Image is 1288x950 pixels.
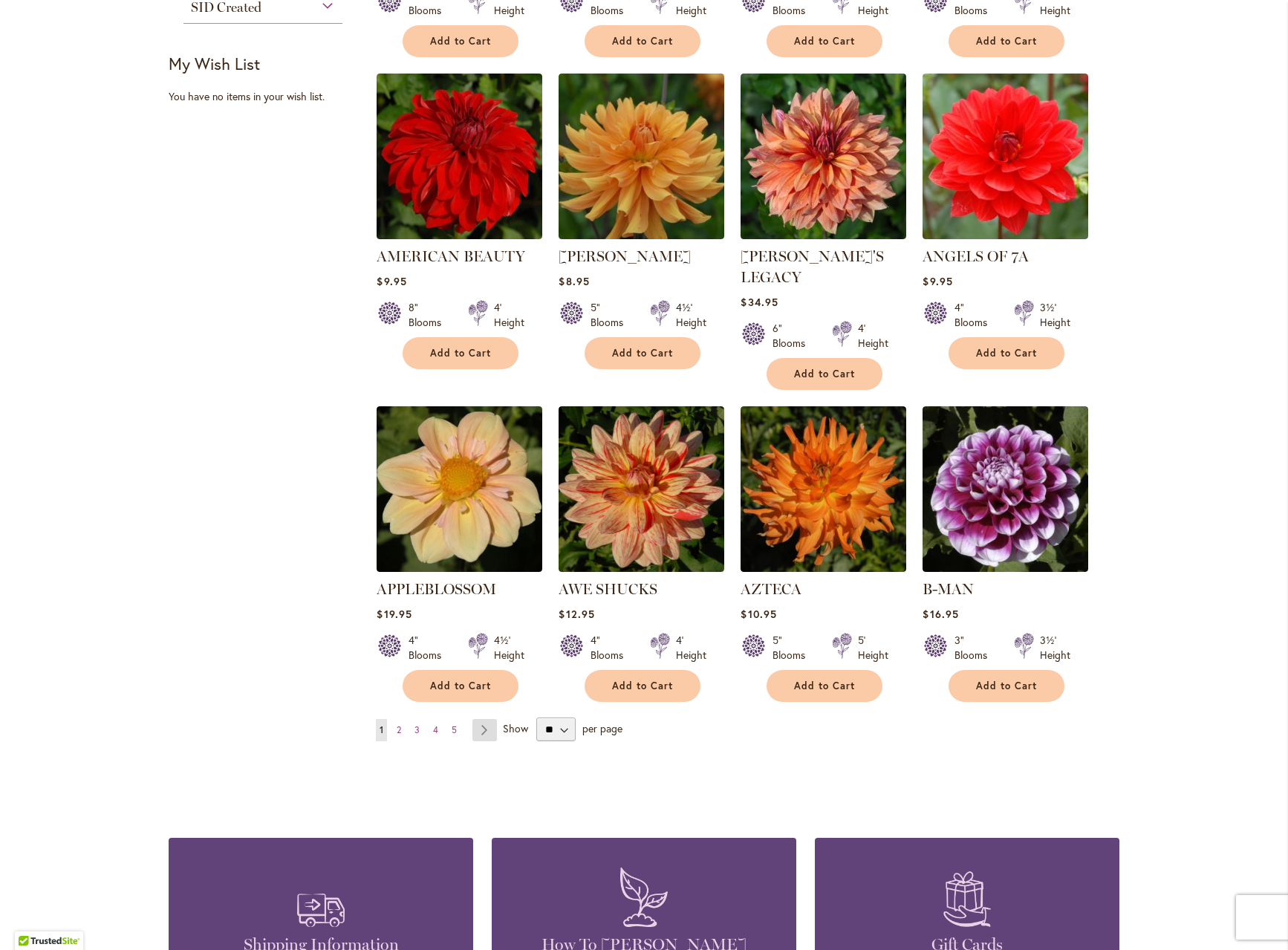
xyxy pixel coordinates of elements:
[380,724,383,735] span: 1
[433,724,438,735] span: 4
[1040,633,1070,663] div: 3½' Height
[767,25,882,57] button: Add to Cart
[429,719,442,741] a: 4
[741,228,906,242] a: Andy's Legacy
[741,247,884,286] a: [PERSON_NAME]'S LEGACY
[923,74,1088,239] img: ANGELS OF 7A
[976,680,1037,692] span: Add to Cart
[923,580,974,598] a: B-MAN
[559,561,724,575] a: AWE SHUCKS
[741,607,776,621] span: $10.95
[403,670,518,702] button: Add to Cart
[949,25,1064,57] button: Add to Cart
[582,721,622,735] span: per page
[767,358,882,390] button: Add to Cart
[411,719,423,741] a: 3
[448,719,461,741] a: 5
[403,25,518,57] button: Add to Cart
[585,670,700,702] button: Add to Cart
[954,633,996,663] div: 3" Blooms
[794,368,855,380] span: Add to Cart
[773,633,814,663] div: 5" Blooms
[559,274,589,288] span: $8.95
[923,607,958,621] span: $16.95
[430,35,491,48] span: Add to Cart
[559,607,594,621] span: $12.95
[976,347,1037,359] span: Add to Cart
[676,633,706,663] div: 4' Height
[612,347,673,359] span: Add to Cart
[559,228,724,242] a: ANDREW CHARLES
[794,35,855,48] span: Add to Cart
[409,300,450,330] div: 8" Blooms
[452,724,457,735] span: 5
[585,25,700,57] button: Add to Cart
[923,406,1088,572] img: B-MAN
[377,274,406,288] span: $9.95
[858,321,888,351] div: 4' Height
[949,337,1064,369] button: Add to Cart
[612,680,673,692] span: Add to Cart
[794,680,855,692] span: Add to Cart
[1040,300,1070,330] div: 3½' Height
[430,680,491,692] span: Add to Cart
[585,337,700,369] button: Add to Cart
[591,633,632,663] div: 4" Blooms
[169,53,260,74] strong: My Wish List
[591,300,632,330] div: 5" Blooms
[559,247,691,265] a: [PERSON_NAME]
[414,724,420,735] span: 3
[923,228,1088,242] a: ANGELS OF 7A
[559,74,724,239] img: ANDREW CHARLES
[377,406,542,572] img: APPLEBLOSSOM
[676,300,706,330] div: 4½' Height
[494,300,524,330] div: 4' Height
[923,274,952,288] span: $9.95
[741,406,906,572] img: AZTECA
[559,406,724,572] img: AWE SHUCKS
[773,321,814,351] div: 6" Blooms
[397,724,401,735] span: 2
[169,89,367,104] div: You have no items in your wish list.
[923,561,1088,575] a: B-MAN
[741,561,906,575] a: AZTECA
[494,633,524,663] div: 4½' Height
[377,247,525,265] a: AMERICAN BEAUTY
[403,337,518,369] button: Add to Cart
[377,607,412,621] span: $19.95
[612,35,673,48] span: Add to Cart
[377,228,542,242] a: AMERICAN BEAUTY
[858,633,888,663] div: 5' Height
[409,633,450,663] div: 4" Blooms
[377,74,542,239] img: AMERICAN BEAUTY
[741,74,906,239] img: Andy's Legacy
[503,721,528,735] span: Show
[430,347,491,359] span: Add to Cart
[377,580,496,598] a: APPLEBLOSSOM
[741,295,778,309] span: $34.95
[377,561,542,575] a: APPLEBLOSSOM
[949,670,1064,702] button: Add to Cart
[559,580,657,598] a: AWE SHUCKS
[11,897,53,939] iframe: Launch Accessibility Center
[976,35,1037,48] span: Add to Cart
[741,580,801,598] a: AZTECA
[767,670,882,702] button: Add to Cart
[393,719,405,741] a: 2
[954,300,996,330] div: 4" Blooms
[923,247,1029,265] a: ANGELS OF 7A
